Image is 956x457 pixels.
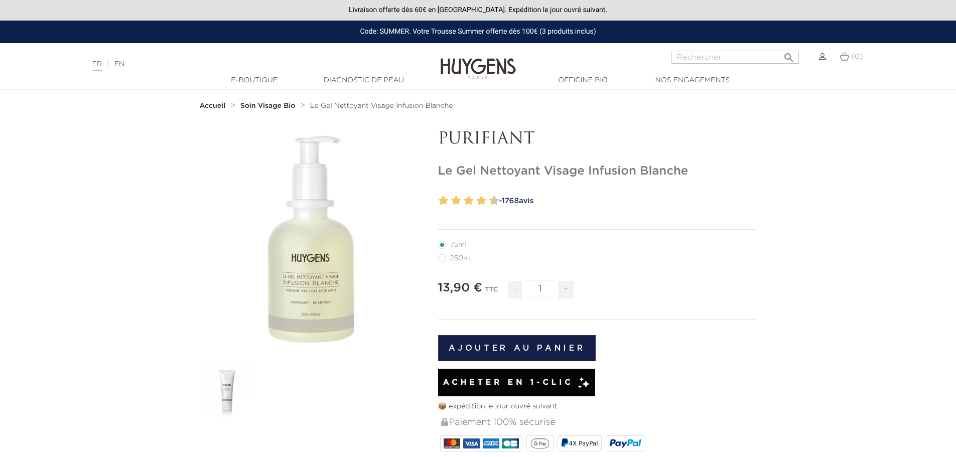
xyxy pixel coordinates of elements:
[530,438,550,448] img: google_pay
[474,194,478,208] label: 7
[441,194,448,208] label: 2
[569,440,598,447] span: 4X PayPal
[438,335,596,361] button: Ajouter au panier
[200,102,228,110] a: Accueil
[438,254,484,262] label: 250ml
[508,281,522,298] span: -
[87,58,391,70] div: |
[240,102,296,109] strong: Soin Visage Bio
[310,102,453,109] span: Le Gel Nettoyant Visage Infusion Blanche
[438,241,479,249] label: 75ml
[462,194,465,208] label: 5
[310,102,453,110] a: Le Gel Nettoyant Visage Infusion Blanche
[466,194,474,208] label: 6
[852,53,863,60] span: (0)
[502,197,519,205] span: 1768
[491,194,499,208] label: 10
[479,194,486,208] label: 8
[533,75,633,86] a: Officine Bio
[783,49,795,61] i: 
[314,75,414,86] a: Diagnostic de peau
[483,438,499,448] img: AMEX
[114,61,124,68] a: EN
[671,51,799,64] input: Rechercher
[525,280,555,298] input: Quantité
[487,194,491,208] label: 9
[441,418,448,426] img: Paiement 100% sécurisé
[444,438,460,448] img: MASTERCARD
[453,194,461,208] label: 4
[438,282,482,294] span: 13,90 €
[92,61,102,71] a: FR
[438,164,757,179] h1: Le Gel Nettoyant Visage Infusion Blanche
[780,48,798,61] button: 
[496,194,757,209] a: -1768avis
[502,438,518,448] img: CB_NATIONALE
[558,281,574,298] span: +
[437,194,440,208] label: 1
[200,102,226,109] strong: Accueil
[240,102,298,110] a: Soin Visage Bio
[200,363,255,419] img: Le Gel Nettoyant Visage Infusion Blanche 75ml
[642,75,743,86] a: Nos engagements
[441,42,516,81] img: Huygens
[438,130,757,149] p: PURIFIANT
[449,194,453,208] label: 3
[463,438,480,448] img: VISA
[204,75,305,86] a: E-Boutique
[440,412,757,433] div: Paiement 100% sécurisé
[438,401,757,412] p: 📦 expédition le jour ouvré suivant
[485,279,498,306] div: TTC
